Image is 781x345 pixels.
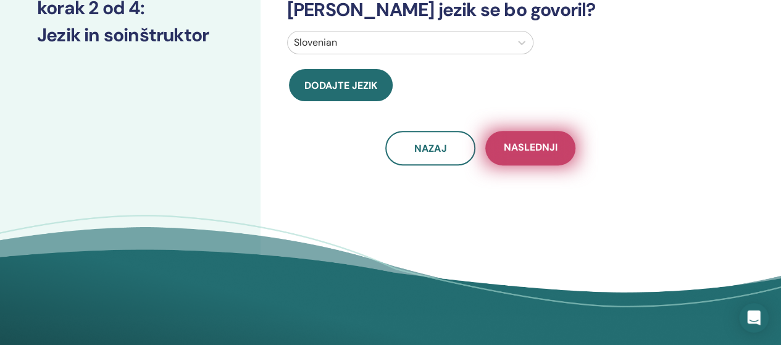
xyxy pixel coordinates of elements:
[37,24,223,46] h3: Jezik in soinštruktor
[739,303,769,333] div: Open Intercom Messenger
[485,131,575,165] button: Naslednji
[289,69,393,101] button: Dodajte jezik
[414,142,446,155] span: nazaj
[504,141,558,156] span: Naslednji
[385,131,475,165] button: nazaj
[304,79,377,92] span: Dodajte jezik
